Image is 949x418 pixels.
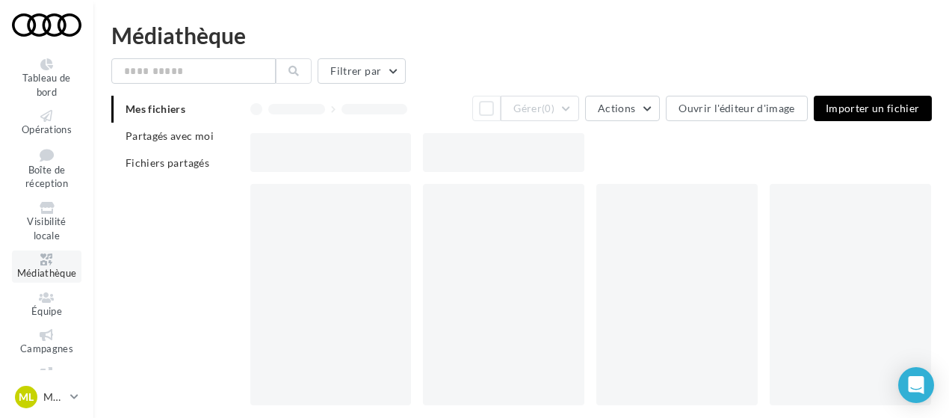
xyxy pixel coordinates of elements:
div: Open Intercom Messenger [898,367,934,403]
button: Filtrer par [318,58,406,84]
a: Campagnes [12,326,81,358]
span: Partagés avec moi [126,129,214,142]
a: Médiathèque [12,251,81,283]
span: Médiathèque [17,267,77,279]
span: Équipe [31,305,62,317]
span: ML [19,390,34,405]
a: Équipe [12,289,81,321]
a: Opérations [12,107,81,139]
a: ML Marine LE BON [12,383,81,411]
span: Boîte de réception [25,164,68,190]
span: Opérations [22,123,72,135]
a: Visibilité locale [12,199,81,245]
span: Importer un fichier [826,102,920,114]
span: Campagnes [20,342,73,354]
span: Visibilité locale [27,215,66,242]
div: Médiathèque [111,24,931,46]
span: Mes fichiers [126,102,185,115]
button: Ouvrir l'éditeur d'image [666,96,807,121]
a: Tableau de bord [12,55,81,101]
span: Actions [598,102,635,114]
span: Fichiers partagés [126,156,209,169]
span: Tableau de bord [22,72,70,98]
p: Marine LE BON [43,390,64,405]
a: Boîte de réception [12,145,81,193]
button: Importer un fichier [814,96,932,121]
button: Gérer(0) [501,96,579,121]
button: Actions [585,96,660,121]
span: (0) [542,102,554,114]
